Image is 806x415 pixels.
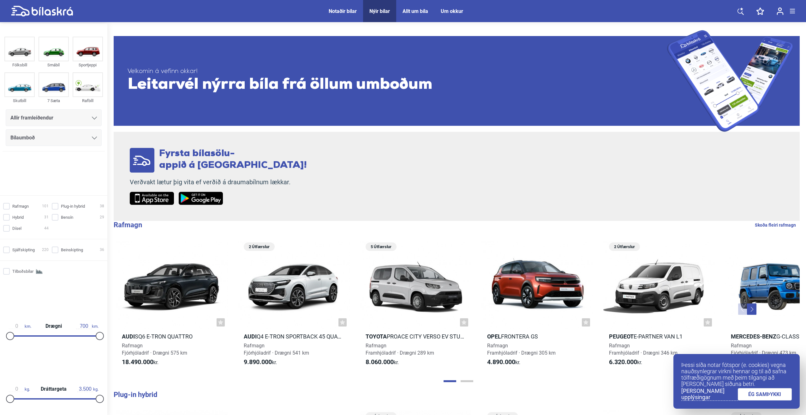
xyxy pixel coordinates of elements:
[244,358,277,366] span: kr.
[12,268,33,275] span: Tilboðsbílar
[366,358,399,366] span: kr.
[755,221,796,229] a: Skoða fleiri rafmagn
[122,358,158,366] span: kr.
[366,343,434,356] span: Rafmagn Framhjóladrif · Drægni 289 km
[681,388,738,401] a: [PERSON_NAME] upplýsingar
[247,242,272,251] span: 2 Útfærslur
[238,240,350,372] a: 2 ÚtfærslurAudiQ4 e-tron Sportback 45 QuattroRafmagnFjórhjóladrif · Drægni 541 km9.890.000kr.
[61,203,85,210] span: Plug-in hybrid
[444,380,456,382] button: Page 1
[128,76,667,95] span: Leitarvél nýrra bíla frá öllum umboðum
[366,333,387,340] b: Toyota
[481,240,593,372] a: OpelFrontera GSRafmagnFramhjóladrif · Drægni 305 km4.890.000kr.
[360,333,472,340] h2: Proace City Verso EV Stuttur
[73,97,103,104] div: Rafbíll
[77,386,99,392] span: kg.
[244,358,272,366] b: 9.890.000
[9,323,31,329] span: km.
[603,240,715,372] a: 2 ÚtfærslurPeugeote-Partner Van L1RafmagnFramhjóladrif · Drægni 346 km6.320.000kr.
[603,333,715,340] h2: e-Partner Van L1
[731,343,796,356] span: Rafmagn Fjórhjóladrif · Drægni 473 km
[100,214,104,221] span: 29
[244,343,309,356] span: Rafmagn Fjórhjóladrif · Drægni 541 km
[42,203,49,210] span: 101
[609,358,637,366] b: 6.320.000
[73,61,103,69] div: Sportjeppi
[329,8,357,14] a: Notaðir bílar
[114,391,157,399] b: Plug-in hybrid
[4,97,35,104] div: Skutbíll
[612,242,637,251] span: 2 Útfærslur
[44,324,63,329] span: Drægni
[238,333,350,340] h2: Q4 e-tron Sportback 45 Quattro
[122,358,153,366] b: 18.490.000
[681,362,792,387] p: Þessi síða notar fótspor (e. cookies) vegna nauðsynlegrar virkni hennar og til að safna tölfræðig...
[487,358,515,366] b: 4.890.000
[366,358,394,366] b: 8.060.000
[9,386,30,392] span: kg.
[481,333,593,340] h2: Frontera GS
[39,387,68,392] span: Dráttargeta
[731,333,776,340] b: Mercedes-Benz
[61,214,73,221] span: Bensín
[130,178,307,186] p: Verðvakt lætur þig vita ef verðið á draumabílnum lækkar.
[244,333,257,340] b: Audi
[12,214,24,221] span: Hybrid
[441,8,463,14] a: Um okkur
[487,358,520,366] span: kr.
[39,97,69,104] div: 7 Sæta
[609,333,634,340] b: Peugeot
[461,380,473,382] button: Page 2
[128,68,667,76] span: Velkomin á vefinn okkar!
[4,61,35,69] div: Fólksbíll
[609,343,678,356] span: Rafmagn Framhjóladrif · Drægni 346 km
[369,8,390,14] a: Nýir bílar
[487,343,556,356] span: Rafmagn Framhjóladrif · Drægni 305 km
[122,333,135,340] b: Audi
[609,358,642,366] span: kr.
[39,61,69,69] div: Smábíl
[100,203,104,210] span: 38
[12,225,21,232] span: Dísel
[403,8,428,14] a: Allt um bíla
[114,221,142,229] b: Rafmagn
[12,203,29,210] span: Rafmagn
[738,303,748,315] button: Previous
[44,225,49,232] span: 44
[10,113,53,122] span: Allir framleiðendur
[116,333,228,340] h2: SQ6 e-tron Quattro
[44,214,49,221] span: 31
[42,247,49,253] span: 220
[100,247,104,253] span: 36
[12,247,35,253] span: Sjálfskipting
[76,323,99,329] span: km.
[10,133,35,142] span: Bílaumboð
[369,242,393,251] span: 5 Útfærslur
[738,388,792,400] a: ÉG SAMÞYKKI
[360,240,472,372] a: 5 ÚtfærslurToyotaProace City Verso EV StutturRafmagnFramhjóladrif · Drægni 289 km8.060.000kr.
[116,240,228,372] a: AudiSQ6 e-tron QuattroRafmagnFjórhjóladrif · Drægni 575 km18.490.000kr.
[114,30,800,132] a: Velkomin á vefinn okkar!Leitarvél nýrra bíla frá öllum umboðum
[777,7,784,15] img: user-login.svg
[122,343,187,356] span: Rafmagn Fjórhjóladrif · Drægni 575 km
[159,149,307,170] span: Fyrsta bílasölu- appið á [GEOGRAPHIC_DATA]!
[487,333,501,340] b: Opel
[747,303,756,315] button: Next
[61,247,83,253] span: Beinskipting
